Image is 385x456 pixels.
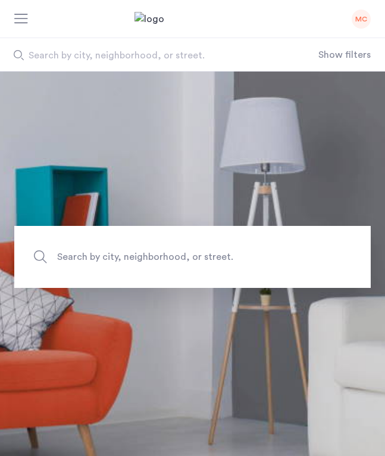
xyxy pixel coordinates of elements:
button: Show or hide filters [318,48,371,62]
input: Apartment Search [14,226,371,288]
span: Search by city, neighborhood, or street. [57,249,306,265]
img: logo [134,12,251,26]
a: Cazamio logo [134,12,251,26]
span: Search by city, neighborhood, or street. [29,48,283,63]
div: MC [352,10,371,29]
